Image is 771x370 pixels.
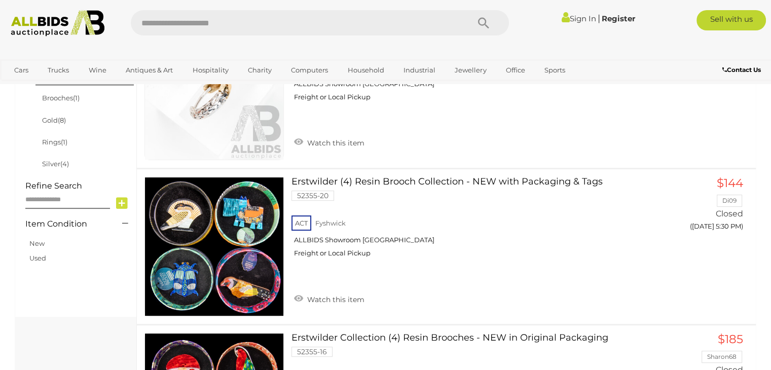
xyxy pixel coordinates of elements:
[538,62,572,79] a: Sports
[6,10,110,36] img: Allbids.com.au
[241,62,278,79] a: Charity
[291,134,367,150] a: Watch this item
[561,14,596,23] a: Sign In
[42,160,69,168] a: Silver(4)
[291,291,367,306] a: Watch this item
[284,62,335,79] a: Computers
[660,177,746,236] a: $144 Di09 Closed ([DATE] 5:30 PM)
[499,62,532,79] a: Office
[42,94,80,102] a: Brooches(1)
[299,21,645,109] a: Single 9ct Two Tone Patterned Hoop Earring, 11mm, 0.46 Grams 53072-45 ACT Fyshwick ALLBIDS Showro...
[597,13,600,24] span: |
[717,176,743,190] span: $144
[42,116,66,124] a: Gold(8)
[341,62,391,79] a: Household
[42,138,67,146] a: Rings(1)
[397,62,442,79] a: Industrial
[61,138,67,146] span: (1)
[448,62,493,79] a: Jewellery
[29,254,46,262] a: Used
[8,62,35,79] a: Cars
[186,62,235,79] a: Hospitality
[305,295,364,304] span: Watch this item
[58,116,66,124] span: (8)
[458,10,509,35] button: Search
[41,62,76,79] a: Trucks
[119,62,179,79] a: Antiques & Art
[299,177,645,266] a: Erstwilder (4) Resin Brooch Collection - NEW with Packaging & Tags 52355-20 ACT Fyshwick ALLBIDS ...
[601,14,635,23] a: Register
[25,181,134,191] h4: Refine Search
[25,219,107,229] h4: Item Condition
[60,160,69,168] span: (4)
[718,332,743,346] span: $185
[305,138,364,147] span: Watch this item
[696,10,766,30] a: Sell with us
[8,79,93,95] a: [GEOGRAPHIC_DATA]
[29,239,45,247] a: New
[722,66,761,73] b: Contact Us
[722,64,763,76] a: Contact Us
[73,94,80,102] span: (1)
[82,62,113,79] a: Wine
